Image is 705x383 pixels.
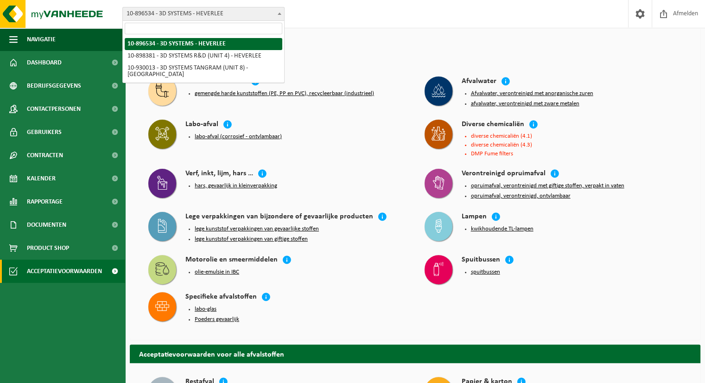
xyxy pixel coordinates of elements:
button: kwikhoudende TL-lampen [471,225,534,233]
h4: Verf, inkt, lijm, hars … [185,169,253,179]
span: Gebruikers [27,121,62,144]
span: Dashboard [27,51,62,74]
li: 10-896534 - 3D SYSTEMS - HEVERLEE [125,38,282,50]
span: Contactpersonen [27,97,81,121]
h4: Lampen [462,212,487,223]
span: Acceptatievoorwaarden [27,260,102,283]
h4: Afvalwater [462,77,496,87]
button: olie-emulsie in IBC [195,268,239,276]
h4: Diverse chemicaliën [462,120,524,130]
button: lege kunststof verpakkingen van gevaarlijke stoffen [195,225,319,233]
button: hars, gevaarlijk in kleinverpakking [195,182,277,190]
span: Contracten [27,144,63,167]
span: 10-896534 - 3D SYSTEMS - HEVERLEE [122,7,285,21]
li: Lang ijzer te branden [195,39,406,45]
li: inoxdraailingen [195,31,406,37]
li: DMP Fume filters [471,151,682,157]
button: labo-glas [195,306,216,313]
button: lege kunststof verpakkingen van giftige stoffen [195,236,308,243]
span: 10-896534 - 3D SYSTEMS - HEVERLEE [123,7,284,20]
h4: Labo-afval [185,120,218,130]
h4: Spuitbussen [462,255,500,266]
span: Documenten [27,213,66,236]
span: Rapportage [27,190,63,213]
h4: Specifieke afvalstoffen [185,292,257,303]
li: 10-898381 - 3D SYSTEMS R&D (UNIT 4) - HEVERLEE [125,50,282,62]
li: titanium [195,58,406,64]
h4: Verontreinigd opruimafval [462,169,546,179]
button: afvalwater, verontreinigd met zware metalen [471,100,579,108]
button: opruimafval, verontreinigd, ontvlambaar [471,192,571,200]
h4: Lege verpakkingen van bijzondere of gevaarlijke producten [185,212,373,223]
li: 10-930013 - 3D SYSTEMS TANGRAM (UNIT 8) - [GEOGRAPHIC_DATA] [125,62,282,81]
button: Poeders gevaarlijk [195,316,239,323]
button: labo-afval (corrosief - ontvlambaar) [195,133,282,140]
span: Product Shop [27,236,69,260]
li: diverse chemicaliën (4.3) [471,142,682,148]
span: Navigatie [27,28,56,51]
button: opruimafval, verontreinigd met giftige stoffen, verpakt in vaten [471,182,624,190]
span: Bedrijfsgegevens [27,74,81,97]
button: gemengde harde kunststoffen (PE, PP en PVC), recycleerbaar (industrieel) [195,90,374,97]
h4: Motorolie en smeermiddelen [185,255,278,266]
button: spuitbussen [471,268,500,276]
span: Kalender [27,167,56,190]
li: diverse chemicaliën (4.1) [471,133,682,139]
h2: Acceptatievoorwaarden voor alle afvalstoffen [130,345,700,363]
button: Afvalwater, verontreinigd met anorganische zuren [471,90,593,97]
